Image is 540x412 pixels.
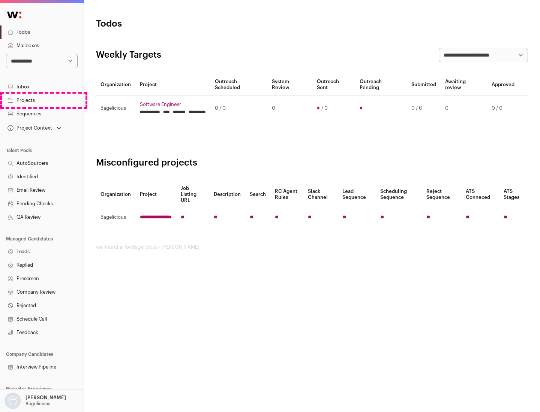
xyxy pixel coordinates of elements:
[210,74,267,96] th: Outreach Scheduled
[321,105,328,111] span: / 0
[96,18,240,30] h1: Todos
[267,74,312,96] th: System Review
[135,181,176,208] th: Project
[209,181,245,208] th: Description
[96,96,135,121] td: Bagelicious
[96,181,135,208] th: Organization
[461,181,499,208] th: ATS Conneced
[25,395,66,401] p: [PERSON_NAME]
[303,181,338,208] th: Slack Channel
[312,74,355,96] th: Outreach Sent
[3,393,67,409] button: Open dropdown
[355,74,406,96] th: Outreach Pending
[499,181,528,208] th: ATS Stages
[210,96,267,121] td: 0 / 0
[487,74,519,96] th: Approved
[422,181,462,208] th: Reject Sequence
[245,181,270,208] th: Search
[176,181,209,208] th: Job Listing URL
[96,49,161,61] h2: Weekly Targets
[25,401,50,407] p: Bagelicious
[376,181,422,208] th: Scheduling Sequence
[441,96,487,121] td: 0
[96,244,528,250] footer: wellfound:ai for Bagelicious - [PERSON_NAME]
[3,7,25,22] img: Wellfound
[135,74,210,96] th: Project
[140,102,206,107] a: Software Engineer
[441,74,487,96] th: Awaiting review
[4,393,21,409] img: nopic.png
[407,96,441,121] td: 0 / 6
[270,181,303,208] th: RC Agent Rules
[407,74,441,96] th: Submitted
[96,157,528,169] h2: Misconfigured projects
[267,96,312,121] td: 0
[338,181,376,208] th: Lead Sequence
[96,74,135,96] th: Organization
[487,96,519,121] td: 0 / 0
[6,125,52,131] div: Project Context
[96,208,135,227] td: Bagelicious
[6,123,63,133] button: Open dropdown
